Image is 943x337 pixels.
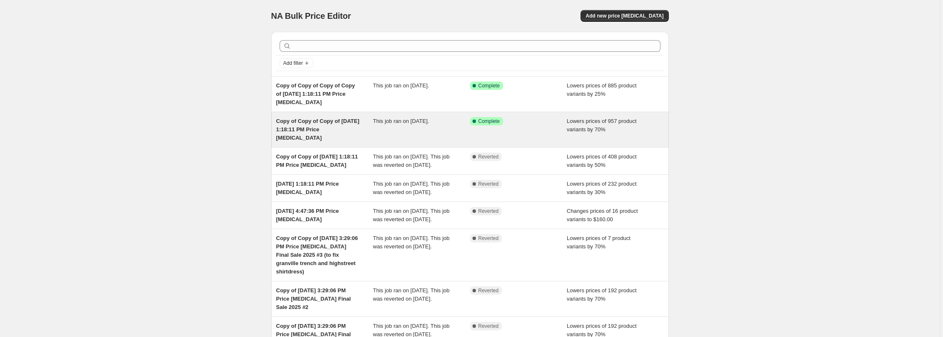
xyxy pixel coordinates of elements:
[280,58,313,68] button: Add filter
[373,235,450,250] span: This job ran on [DATE]. This job was reverted on [DATE].
[567,118,637,133] span: Lowers prices of 957 product variants by 70%
[478,181,499,187] span: Reverted
[276,235,358,275] span: Copy of Copy of [DATE] 3:29:06 PM Price [MEDICAL_DATA] Final Sale 2025 #3 (to fix granville trenc...
[276,153,358,168] span: Copy of Copy of [DATE] 1:18:11 PM Price [MEDICAL_DATA]
[373,181,450,195] span: This job ran on [DATE]. This job was reverted on [DATE].
[373,208,450,222] span: This job ran on [DATE]. This job was reverted on [DATE].
[373,82,429,89] span: This job ran on [DATE].
[276,82,355,105] span: Copy of Copy of Copy of Copy of [DATE] 1:18:11 PM Price [MEDICAL_DATA]
[276,208,339,222] span: [DATE] 4:47:36 PM Price [MEDICAL_DATA]
[586,13,663,19] span: Add new price [MEDICAL_DATA]
[271,11,351,20] span: NA Bulk Price Editor
[283,60,303,66] span: Add filter
[478,208,499,214] span: Reverted
[567,181,637,195] span: Lowers prices of 232 product variants by 30%
[276,287,351,310] span: Copy of [DATE] 3:29:06 PM Price [MEDICAL_DATA] Final Sale 2025 #2
[567,287,637,302] span: Lowers prices of 192 product variants by 70%
[567,208,638,222] span: Changes prices of 16 product variants to $160.00
[478,153,499,160] span: Reverted
[478,235,499,242] span: Reverted
[567,235,630,250] span: Lowers prices of 7 product variants by 70%
[373,118,429,124] span: This job ran on [DATE].
[373,153,450,168] span: This job ran on [DATE]. This job was reverted on [DATE].
[478,118,500,125] span: Complete
[276,118,360,141] span: Copy of Copy of Copy of [DATE] 1:18:11 PM Price [MEDICAL_DATA]
[478,323,499,329] span: Reverted
[478,82,500,89] span: Complete
[276,181,339,195] span: [DATE] 1:18:11 PM Price [MEDICAL_DATA]
[581,10,668,22] button: Add new price [MEDICAL_DATA]
[478,287,499,294] span: Reverted
[567,82,637,97] span: Lowers prices of 885 product variants by 25%
[567,153,637,168] span: Lowers prices of 408 product variants by 50%
[373,287,450,302] span: This job ran on [DATE]. This job was reverted on [DATE].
